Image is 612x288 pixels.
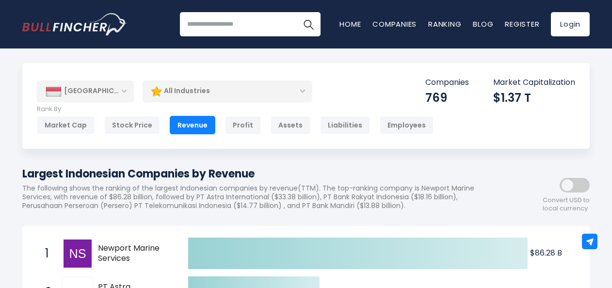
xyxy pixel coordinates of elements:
[543,196,590,213] span: Convert USD to local currency
[37,80,134,102] div: [GEOGRAPHIC_DATA]
[143,80,312,102] div: All Industries
[37,105,434,113] p: Rank By
[296,12,321,36] button: Search
[380,116,434,134] div: Employees
[225,116,261,134] div: Profit
[22,166,502,182] h1: Largest Indonesian Companies by Revenue
[22,13,127,35] a: Go to homepage
[551,12,590,36] a: Login
[64,240,92,268] img: Newport Marine Services
[493,90,575,105] div: $1.37 T
[170,116,215,134] div: Revenue
[271,116,310,134] div: Assets
[372,19,417,29] a: Companies
[339,19,361,29] a: Home
[22,184,502,210] p: The following shows the ranking of the largest Indonesian companies by revenue(TTM). The top-rank...
[530,247,562,258] text: $86.28 B
[320,116,370,134] div: Liabilities
[505,19,539,29] a: Register
[40,245,50,262] span: 1
[98,243,171,264] span: Newport Marine Services
[493,78,575,88] p: Market Capitalization
[22,13,127,35] img: Bullfincher logo
[425,90,469,105] div: 769
[104,116,160,134] div: Stock Price
[473,19,493,29] a: Blog
[428,19,461,29] a: Ranking
[425,78,469,88] p: Companies
[37,116,95,134] div: Market Cap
